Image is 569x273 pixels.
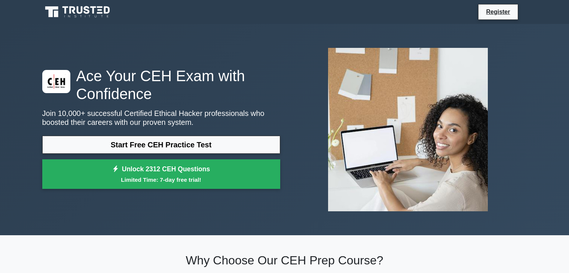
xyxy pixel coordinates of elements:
[42,136,280,154] a: Start Free CEH Practice Test
[52,175,271,184] small: Limited Time: 7-day free trial!
[42,109,280,127] p: Join 10,000+ successful Certified Ethical Hacker professionals who boosted their careers with our...
[42,253,527,267] h2: Why Choose Our CEH Prep Course?
[42,67,280,103] h1: Ace Your CEH Exam with Confidence
[42,159,280,189] a: Unlock 2312 CEH QuestionsLimited Time: 7-day free trial!
[481,7,514,16] a: Register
